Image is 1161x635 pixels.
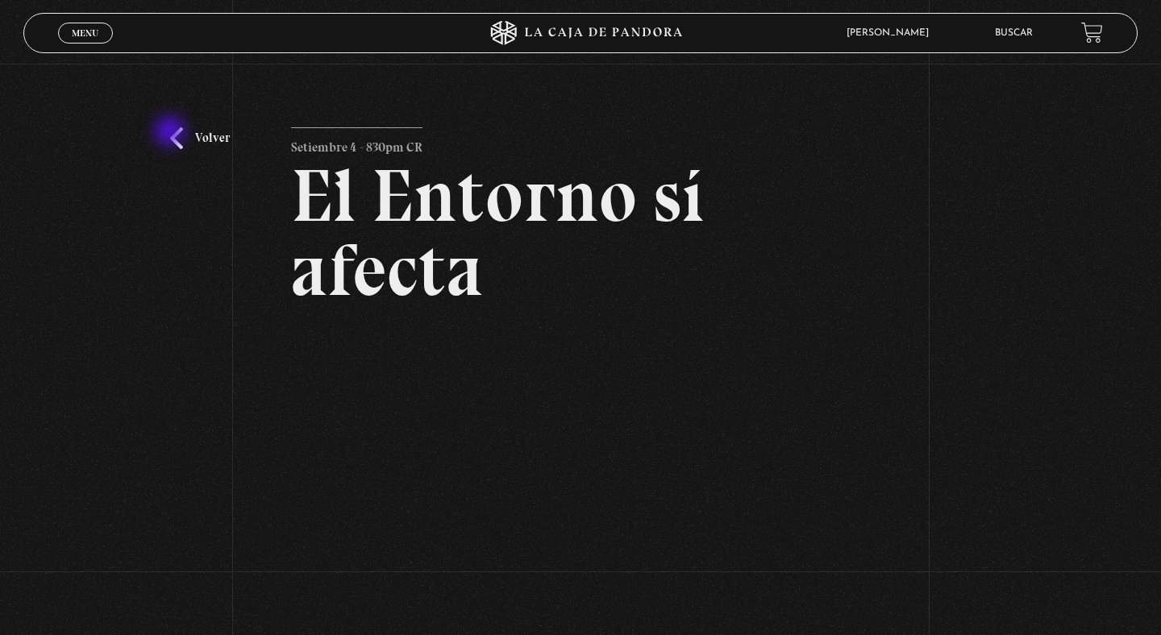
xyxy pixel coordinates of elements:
span: Menu [72,28,98,38]
p: Setiembre 4 - 830pm CR [291,127,422,160]
span: Cerrar [67,42,105,53]
a: Volver [170,127,230,149]
a: View your shopping cart [1081,22,1103,44]
span: [PERSON_NAME] [838,28,945,38]
a: Buscar [995,28,1033,38]
h2: El Entorno sí afecta [291,159,871,307]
